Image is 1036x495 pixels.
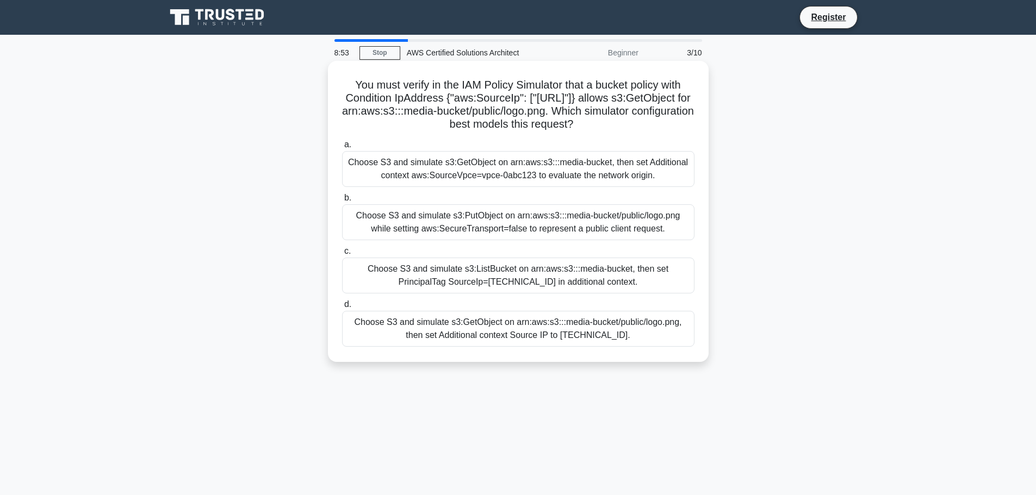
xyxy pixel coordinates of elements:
div: Choose S3 and simulate s3:ListBucket on arn:aws:s3:::media-bucket, then set PrincipalTag SourceIp... [342,258,694,293]
span: c. [344,246,351,255]
h5: You must verify in the IAM Policy Simulator that a bucket policy with Condition IpAddress {"aws:S... [341,78,696,131]
div: 8:53 [328,42,359,64]
a: Stop [359,46,400,60]
a: Register [804,10,852,24]
div: Beginner [550,42,645,64]
div: Choose S3 and simulate s3:GetObject on arn:aws:s3:::media-bucket/public/logo.png, then set Additi... [342,311,694,347]
div: Choose S3 and simulate s3:GetObject on arn:aws:s3:::media-bucket, then set Additional context aws... [342,151,694,187]
div: AWS Certified Solutions Architect [400,42,550,64]
div: Choose S3 and simulate s3:PutObject on arn:aws:s3:::media-bucket/public/logo.png while setting aw... [342,204,694,240]
span: d. [344,299,351,309]
div: 3/10 [645,42,709,64]
span: b. [344,193,351,202]
span: a. [344,140,351,149]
